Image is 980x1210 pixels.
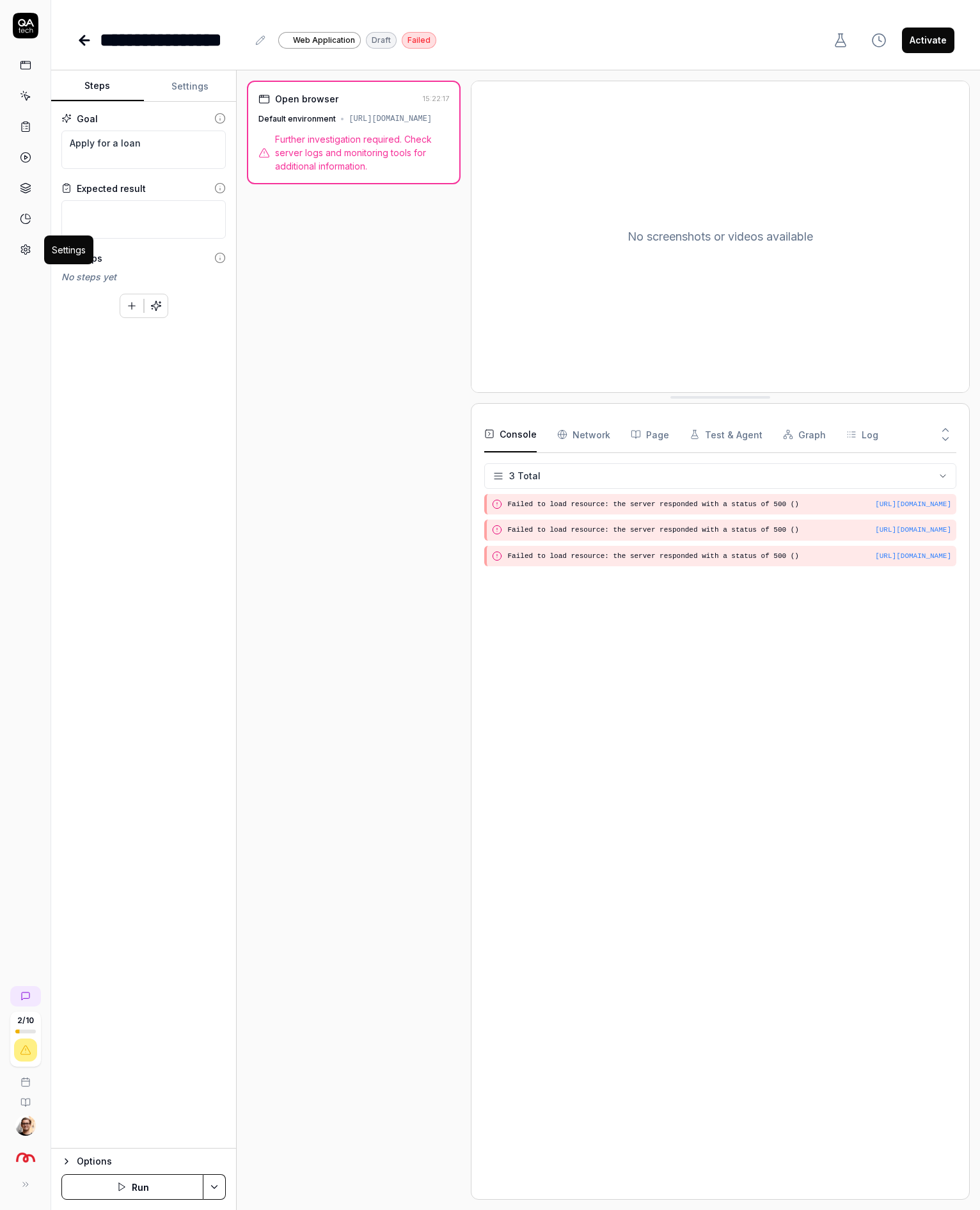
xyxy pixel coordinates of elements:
[902,28,954,53] button: Activate
[423,94,449,103] time: 15:22:17
[690,417,763,452] button: Test & Agent
[10,986,41,1007] a: New conversation
[864,28,894,53] button: View version history
[77,1154,226,1169] div: Options
[875,551,951,562] button: [URL][DOMAIN_NAME]
[471,81,969,392] div: No screenshots or videos available
[258,113,336,125] div: Default environment
[275,92,338,106] div: Open browser
[15,1115,36,1136] img: 704fe57e-bae9-4a0d-8bcb-c4203d9f0bb2.jpeg
[507,551,951,562] pre: Failed to load resource: the server responded with a status of 500 ()
[875,525,951,536] button: [URL][DOMAIN_NAME]
[349,113,432,125] div: [URL][DOMAIN_NAME]
[507,525,951,536] pre: Failed to load resource: the server responded with a status of 500 ()
[77,112,98,125] div: Goal
[402,32,436,49] div: Failed
[51,71,144,102] button: Steps
[5,1087,45,1108] a: Documentation
[61,1154,226,1169] button: Options
[278,31,361,49] a: Web Application
[557,417,610,452] button: Network
[5,1067,45,1087] a: Book a call with us
[484,417,537,452] button: Console
[61,1174,203,1200] button: Run
[77,182,146,195] div: Expected result
[846,417,878,452] button: Log
[507,499,951,510] pre: Failed to load resource: the server responded with a status of 500 ()
[783,417,826,452] button: Graph
[14,1146,37,1169] img: Sambla Logo
[875,499,951,510] button: [URL][DOMAIN_NAME]
[17,1017,34,1024] span: 2 / 10
[5,1136,45,1172] button: Sambla Logo
[52,243,86,257] div: Settings
[144,71,237,102] button: Settings
[275,132,449,173] span: Further investigation required. Check server logs and monitoring tools for additional information.
[366,32,397,49] div: Draft
[61,270,226,283] div: No steps yet
[293,35,355,46] span: Web Application
[631,417,669,452] button: Page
